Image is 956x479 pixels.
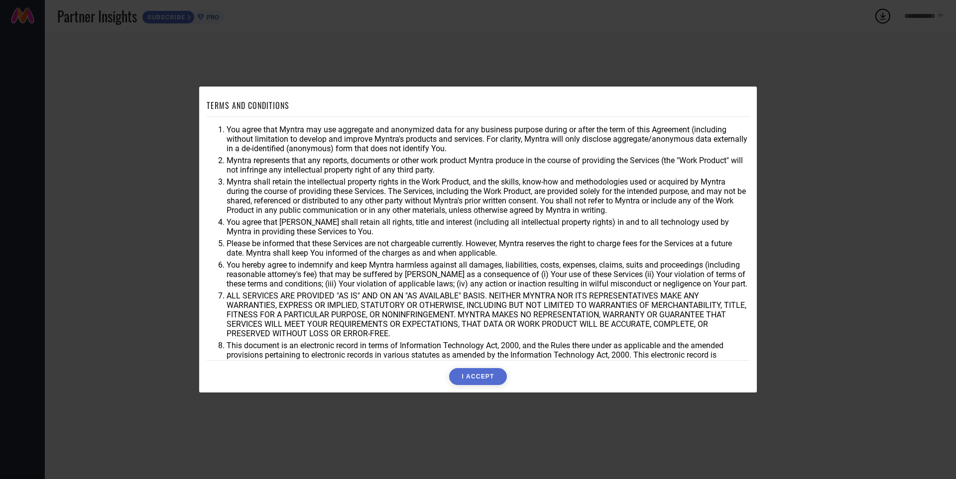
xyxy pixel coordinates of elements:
li: You agree that Myntra may use aggregate and anonymized data for any business purpose during or af... [227,125,749,153]
li: ALL SERVICES ARE PROVIDED "AS IS" AND ON AN "AS AVAILABLE" BASIS. NEITHER MYNTRA NOR ITS REPRESEN... [227,291,749,338]
li: You agree that [PERSON_NAME] shall retain all rights, title and interest (including all intellect... [227,217,749,236]
li: You hereby agree to indemnify and keep Myntra harmless against all damages, liabilities, costs, e... [227,260,749,288]
li: This document is an electronic record in terms of Information Technology Act, 2000, and the Rules... [227,341,749,369]
h1: TERMS AND CONDITIONS [207,99,289,111]
button: I ACCEPT [449,368,506,385]
li: Myntra represents that any reports, documents or other work product Myntra produce in the course ... [227,156,749,175]
li: Please be informed that these Services are not chargeable currently. However, Myntra reserves the... [227,239,749,258]
li: Myntra shall retain the intellectual property rights in the Work Product, and the skills, know-ho... [227,177,749,215]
